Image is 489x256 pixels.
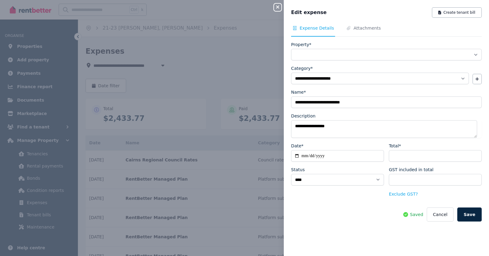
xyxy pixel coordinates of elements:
[457,207,482,222] button: Save
[427,207,453,222] button: Cancel
[410,211,423,218] span: Saved
[291,167,305,173] label: Status
[389,191,418,197] button: Exclude GST?
[389,143,401,149] label: Total*
[300,25,334,31] span: Expense Details
[353,25,381,31] span: Attachments
[291,65,313,71] label: Category*
[291,89,306,95] label: Name*
[291,143,303,149] label: Date*
[389,167,433,173] label: GST included in total
[291,113,316,119] label: Description
[291,9,327,16] span: Edit expense
[291,25,482,37] nav: Tabs
[291,41,311,48] label: Property*
[432,7,482,18] button: Create tenant bill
